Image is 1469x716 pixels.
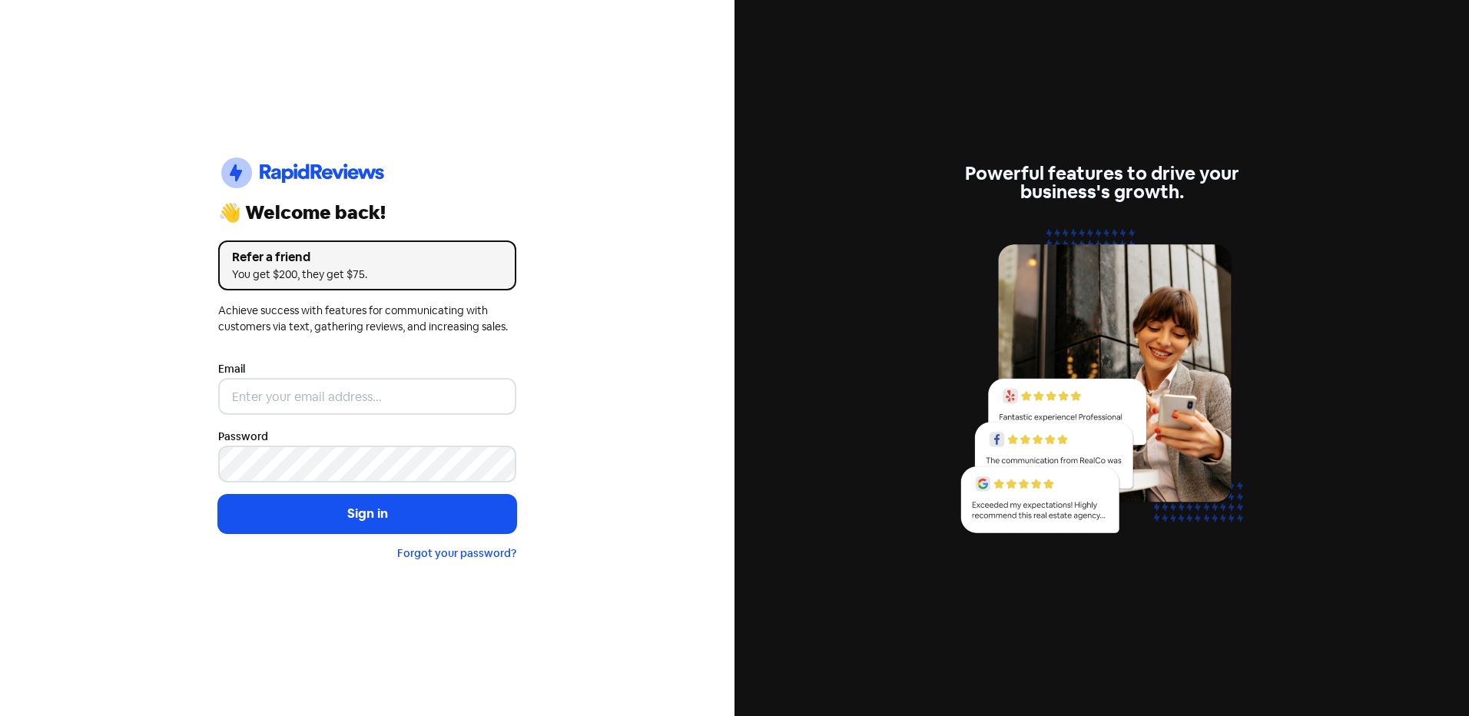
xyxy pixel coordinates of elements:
[232,267,502,283] div: You get $200, they get $75.
[218,303,516,335] div: Achieve success with features for communicating with customers via text, gathering reviews, and i...
[232,248,502,267] div: Refer a friend
[218,495,516,533] button: Sign in
[218,204,516,222] div: 👋 Welcome back!
[397,546,516,560] a: Forgot your password?
[218,361,245,377] label: Email
[218,429,268,445] label: Password
[218,378,516,415] input: Enter your email address...
[953,164,1251,201] div: Powerful features to drive your business's growth.
[953,220,1251,551] img: reviews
